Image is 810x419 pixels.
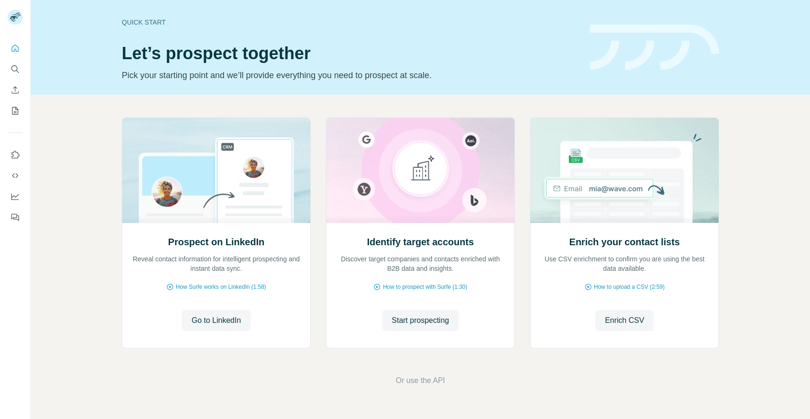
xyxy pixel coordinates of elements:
p: Reveal contact information for intelligent prospecting and instant data sync. [132,254,301,273]
button: Enrich CSV [8,81,23,98]
div: Quick start [122,18,578,27]
p: Use CSV enrichment to confirm you are using the best data available. [540,254,709,273]
button: Search [8,61,23,78]
h1: Let’s prospect together [122,44,578,63]
p: Discover target companies and contacts enriched with B2B data and insights. [336,254,505,273]
button: Use Surfe on LinkedIn [8,146,23,163]
button: Quick start [8,40,23,57]
button: Use Surfe API [8,167,23,184]
p: Pick your starting point and we’ll provide everything you need to prospect at scale. [122,69,578,82]
button: Dashboard [8,188,23,205]
span: Enrich CSV [605,315,644,326]
span: How to prospect with Surfe (1:30) [383,283,467,291]
img: Enrich your contact lists [530,118,719,223]
button: Feedback [8,209,23,226]
button: Start prospecting [382,310,459,331]
span: How to upload a CSV (2:59) [594,283,665,291]
span: Start prospecting [392,315,449,326]
h2: Enrich your contact lists [569,235,680,249]
img: Identify target accounts [326,118,515,223]
h2: Identify target accounts [367,235,474,249]
img: banner [590,25,719,71]
h2: Prospect on LinkedIn [168,235,264,249]
button: Go to LinkedIn [182,310,250,331]
span: Go to LinkedIn [191,315,241,326]
img: Prospect on LinkedIn [122,118,311,223]
span: How Surfe works on LinkedIn (1:58) [176,283,266,291]
button: Enrich CSV [595,310,654,331]
button: Or use the API [396,375,445,386]
button: My lists [8,102,23,119]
